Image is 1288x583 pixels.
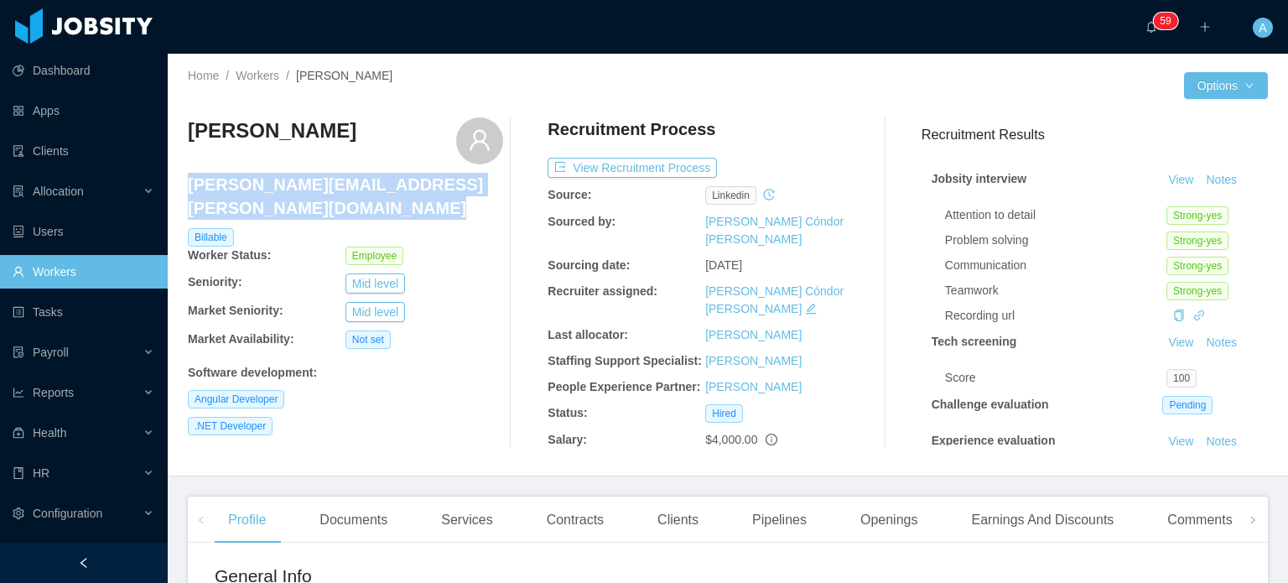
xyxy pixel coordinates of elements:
h4: [PERSON_NAME][EMAIL_ADDRESS][PERSON_NAME][DOMAIN_NAME] [188,173,503,220]
h3: Recruitment Results [922,124,1268,145]
span: Strong-yes [1166,206,1228,225]
i: icon: right [1249,516,1257,524]
span: info-circle [766,434,777,445]
button: Notes [1199,432,1244,452]
div: Services [428,497,506,544]
a: View [1162,336,1199,349]
a: Home [188,69,219,82]
a: icon: link [1193,309,1205,322]
p: 9 [1166,13,1171,29]
div: Pipelines [739,497,820,544]
i: icon: link [1193,310,1205,321]
span: [PERSON_NAME] [296,69,392,82]
span: Pending [1162,396,1213,414]
i: icon: bell [1145,21,1157,33]
i: icon: line-chart [13,387,24,398]
span: Hired [705,404,743,423]
a: icon: profileTasks [13,295,154,329]
div: Profile [215,497,279,544]
b: Sourced by: [548,215,615,228]
b: Source: [548,188,591,201]
b: Worker Status: [188,248,271,262]
div: Recording url [945,307,1166,325]
button: icon: exportView Recruitment Process [548,158,717,178]
strong: Experience evaluation [932,434,1056,447]
a: Workers [236,69,279,82]
span: linkedin [705,186,756,205]
span: Not set [345,331,391,349]
span: Billable [188,228,234,247]
span: A [1259,18,1266,38]
b: Seniority: [188,275,242,289]
b: People Experience Partner: [548,380,700,393]
div: Teamwork [945,282,1166,299]
button: Notes [1199,333,1244,353]
span: Reports [33,386,74,399]
div: Contracts [533,497,617,544]
a: [PERSON_NAME] [705,354,802,367]
i: icon: user [468,128,491,152]
a: icon: auditClients [13,134,154,168]
b: Salary: [548,433,587,446]
div: Openings [847,497,932,544]
b: Recruiter assigned: [548,284,657,298]
span: Configuration [33,507,102,520]
a: [PERSON_NAME] Cóndor [PERSON_NAME] [705,215,844,246]
span: HR [33,466,49,480]
div: Clients [644,497,712,544]
span: Strong-yes [1166,257,1228,275]
b: Sourcing date: [548,258,630,272]
button: Optionsicon: down [1184,72,1268,99]
i: icon: left [197,516,205,524]
a: icon: userWorkers [13,255,154,289]
a: View [1162,435,1199,448]
b: Software development : [188,366,317,379]
span: / [286,69,289,82]
span: Strong-yes [1166,232,1228,250]
span: / [226,69,229,82]
a: [PERSON_NAME] [705,380,802,393]
i: icon: plus [1199,21,1211,33]
b: Last allocator: [548,328,628,341]
i: icon: solution [13,185,24,197]
span: Employee [345,247,403,265]
b: Market Availability: [188,332,294,346]
span: Health [33,426,66,440]
b: Status: [548,406,587,419]
i: icon: edit [805,303,817,315]
i: icon: file-protect [13,346,24,358]
i: icon: setting [13,508,24,519]
div: Documents [306,497,401,544]
a: [PERSON_NAME] Cóndor [PERSON_NAME] [705,284,844,315]
button: Notes [1199,170,1244,190]
h3: [PERSON_NAME] [188,117,356,144]
span: Angular Developer [188,390,284,409]
i: icon: book [13,467,24,479]
div: Problem solving [945,232,1166,249]
div: Earnings And Discounts [958,497,1127,544]
span: .NET Developer [188,417,273,435]
span: Allocation [33,185,84,198]
strong: Tech screening [932,335,1017,348]
span: Payroll [33,346,69,359]
span: Strong-yes [1166,282,1228,300]
a: View [1162,173,1199,186]
span: [DATE] [705,258,742,272]
sup: 59 [1153,13,1177,29]
div: Comments [1154,497,1245,544]
button: Mid level [345,273,405,294]
a: [PERSON_NAME] [705,328,802,341]
i: icon: history [763,189,775,200]
a: icon: appstoreApps [13,94,154,128]
strong: Jobsity interview [932,172,1027,185]
p: 5 [1160,13,1166,29]
span: $4,000.00 [705,433,757,446]
a: icon: pie-chartDashboard [13,54,154,87]
div: Attention to detail [945,206,1166,224]
a: icon: exportView Recruitment Process [548,161,717,174]
h4: Recruitment Process [548,117,715,141]
b: Market Seniority: [188,304,283,317]
div: Score [945,369,1166,387]
b: Staffing Support Specialist: [548,354,702,367]
button: Mid level [345,302,405,322]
